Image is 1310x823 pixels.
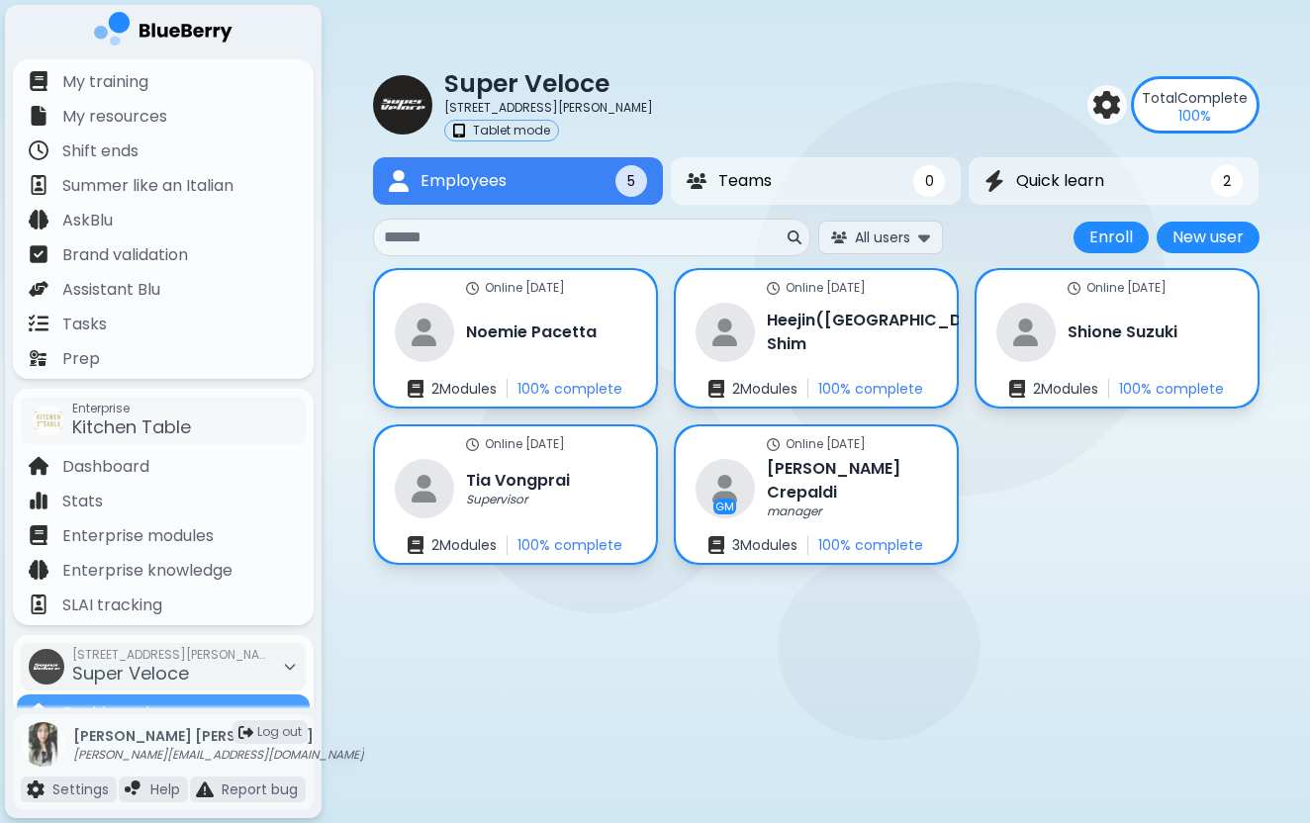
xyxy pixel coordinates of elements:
[1074,222,1149,253] button: Enroll
[29,140,48,160] img: file icon
[687,173,706,189] img: Teams
[33,405,64,436] img: company thumbnail
[767,309,1009,356] h3: Heejin([GEOGRAPHIC_DATA]) Shim
[29,71,48,91] img: file icon
[72,401,191,416] span: Enterprise
[708,380,724,398] img: enrollments
[62,105,167,129] p: My resources
[1178,107,1211,125] p: 100 %
[29,702,48,722] img: file icon
[715,501,734,512] p: GM
[29,594,48,614] img: file icon
[674,268,959,409] a: online statusOnline [DATE]restaurantHeejin([GEOGRAPHIC_DATA]) Shimenrollments2Modules100% complete
[1086,280,1167,296] p: Online [DATE]
[27,780,45,798] img: file icon
[1093,91,1121,119] img: settings
[485,436,565,452] p: Online [DATE]
[517,380,622,398] p: 100 % complete
[29,210,48,229] img: file icon
[732,536,797,554] p: 3 Module s
[72,661,189,686] span: Super Veloce
[29,175,48,195] img: file icon
[984,170,1004,193] img: Quick learn
[996,303,1056,362] img: restaurant
[73,727,364,745] p: [PERSON_NAME] [PERSON_NAME]
[696,459,755,518] img: restaurant
[732,380,797,398] p: 2 Module s
[818,221,943,253] button: All users
[29,456,48,476] img: file icon
[21,722,65,767] img: profile photo
[627,172,635,190] span: 5
[855,229,910,246] span: All users
[718,169,772,193] span: Teams
[708,536,724,554] img: enrollments
[466,320,597,344] h3: Noemie Pacetta
[786,280,866,296] p: Online [DATE]
[431,380,497,398] p: 2 Module s
[196,780,214,798] img: file icon
[674,424,959,565] a: online statusOnline [DATE]restaurantGM[PERSON_NAME] Crepaldimanagerenrollments3Modules100% complete
[444,120,653,141] a: tabletTablet mode
[29,279,48,299] img: file icon
[238,725,253,740] img: logout
[257,724,302,740] span: Log out
[767,503,821,519] p: manager
[408,380,423,398] img: enrollments
[62,139,139,163] p: Shift ends
[1033,380,1098,398] p: 2 Module s
[1016,169,1104,193] span: Quick learn
[466,282,479,295] img: online status
[466,469,570,493] h3: Tia Vongprai
[62,559,233,583] p: Enterprise knowledge
[453,124,465,137] img: tablet
[62,455,149,479] p: Dashboard
[125,780,142,798] img: file icon
[52,780,109,798] p: Settings
[1119,380,1224,398] p: 100 % complete
[29,106,48,126] img: file icon
[73,747,364,763] p: [PERSON_NAME][EMAIL_ADDRESS][DOMAIN_NAME]
[918,228,930,246] img: expand
[222,780,298,798] p: Report bug
[29,525,48,545] img: file icon
[62,70,148,94] p: My training
[788,230,801,244] img: search icon
[969,157,1259,205] button: Quick learnQuick learn2
[373,75,432,135] img: company thumbnail
[671,157,961,205] button: TeamsTeams0
[1157,222,1260,253] button: New user
[1142,89,1248,107] p: Complete
[62,278,160,302] p: Assistant Blu
[29,244,48,264] img: file icon
[831,231,847,244] img: All users
[29,649,64,685] img: company thumbnail
[62,174,234,198] p: Summer like an Italian
[485,280,565,296] p: Online [DATE]
[62,524,214,548] p: Enterprise modules
[925,172,934,190] span: 0
[389,170,409,193] img: Employees
[29,491,48,510] img: file icon
[473,123,550,138] p: Tablet mode
[94,12,233,52] img: company logo
[444,67,653,100] p: Super Veloce
[1068,320,1177,344] h3: Shione Suzuki
[818,380,923,398] p: 100 % complete
[29,314,48,333] img: file icon
[395,303,454,362] img: restaurant
[62,209,113,232] p: AskBlu
[62,243,188,267] p: Brand validation
[62,490,103,513] p: Stats
[150,780,180,798] p: Help
[818,536,923,554] p: 100 % complete
[1142,88,1177,108] span: Total
[62,347,100,371] p: Prep
[466,492,527,507] p: Supervisor
[62,701,149,725] p: Dashboard
[395,459,454,518] img: restaurant
[517,536,622,554] p: 100 % complete
[373,424,658,565] a: online statusOnline [DATE]restaurantTia VongpraiSupervisorenrollments2Modules100% complete
[444,100,653,116] p: [STREET_ADDRESS][PERSON_NAME]
[786,436,866,452] p: Online [DATE]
